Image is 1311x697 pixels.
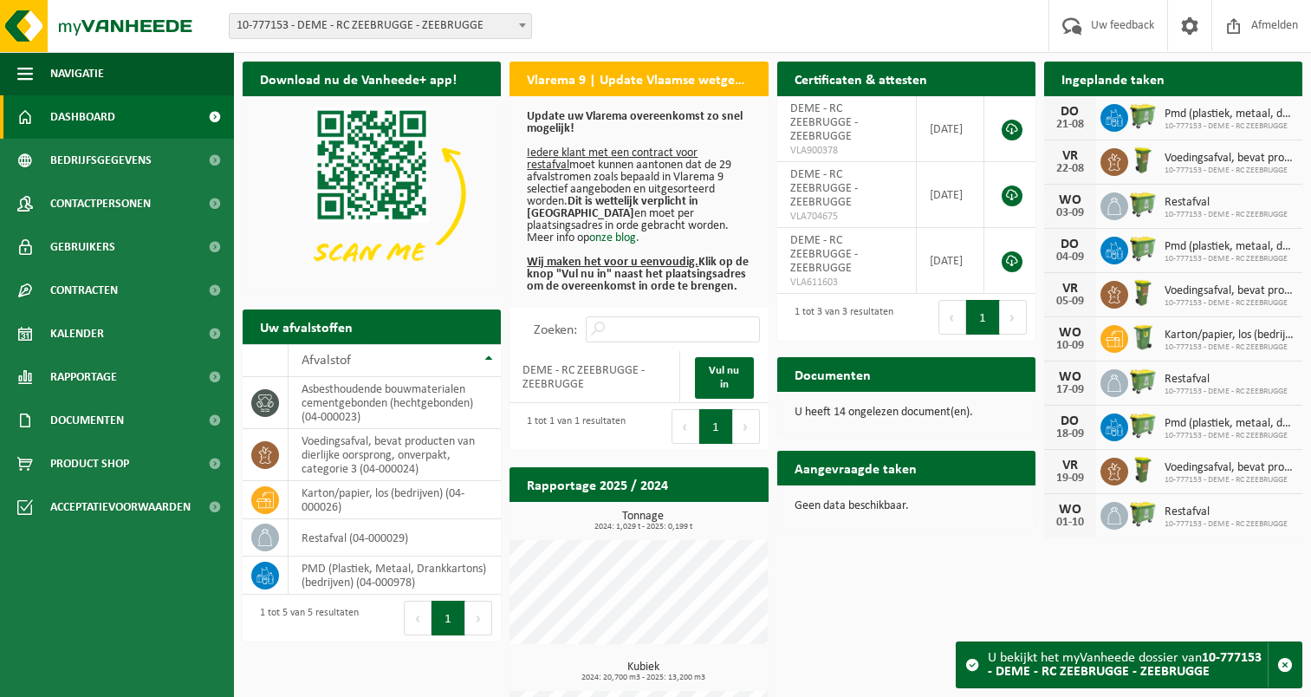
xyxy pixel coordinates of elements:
h3: Tonnage [518,511,768,531]
img: WB-0660-HPE-GN-50 [1128,101,1158,131]
img: WB-0060-HPE-GN-50 [1128,278,1158,308]
div: 17-09 [1053,384,1087,396]
h2: Certificaten & attesten [777,62,944,95]
td: DEME - RC ZEEBRUGGE - ZEEBRUGGE [509,351,679,403]
td: asbesthoudende bouwmaterialen cementgebonden (hechtgebonden) (04-000023) [289,377,501,429]
span: 10-777153 - DEME - RC ZEEBRUGGE [1165,431,1294,441]
span: 10-777153 - DEME - RC ZEEBRUGGE [1165,121,1294,132]
span: 10-777153 - DEME - RC ZEEBRUGGE [1165,475,1294,485]
span: Navigatie [50,52,104,95]
img: WB-0660-HPE-GN-50 [1128,411,1158,440]
div: WO [1053,193,1087,207]
div: 1 tot 5 van 5 resultaten [251,599,359,637]
div: VR [1053,149,1087,163]
div: DO [1053,414,1087,428]
div: 1 tot 1 van 1 resultaten [518,407,626,446]
div: 1 tot 3 van 3 resultaten [786,298,893,336]
button: Next [1000,300,1027,335]
h2: Documenten [777,357,888,391]
p: moet kunnen aantonen dat de 29 afvalstromen zoals bepaald in Vlarema 9 selectief aangeboden en ui... [527,111,750,293]
img: WB-0660-HPE-GN-50 [1128,190,1158,219]
img: Download de VHEPlus App [243,96,501,290]
h2: Aangevraagde taken [777,451,934,485]
div: 04-09 [1053,251,1087,264]
a: Bekijk rapportage [639,501,767,536]
div: 05-09 [1053,296,1087,308]
p: Geen data beschikbaar. [795,500,1018,512]
h2: Download nu de Vanheede+ app! [243,62,474,95]
span: VLA900378 [790,144,904,158]
div: 01-10 [1053,517,1087,529]
img: WB-0660-HPE-GN-50 [1128,367,1158,396]
b: Update uw Vlarema overeenkomst zo snel mogelijk! [527,110,743,135]
h2: Ingeplande taken [1044,62,1182,95]
span: Gebruikers [50,225,115,269]
span: 2024: 1,029 t - 2025: 0,199 t [518,523,768,531]
span: 10-777153 - DEME - RC ZEEBRUGGE [1165,166,1294,176]
img: WB-0660-HPE-GN-50 [1128,499,1158,529]
span: Bedrijfsgegevens [50,139,152,182]
b: Klik op de knop "Vul nu in" naast het plaatsingsadres om de overeenkomst in orde te brengen. [527,256,749,293]
td: karton/papier, los (bedrijven) (04-000026) [289,481,501,519]
h2: Uw afvalstoffen [243,309,370,343]
button: Next [465,601,492,635]
img: WB-0660-HPE-GN-50 [1128,234,1158,264]
span: 10-777153 - DEME - RC ZEEBRUGGE [1165,387,1288,397]
td: [DATE] [917,162,984,228]
button: Previous [938,300,966,335]
div: WO [1053,503,1087,517]
div: 03-09 [1053,207,1087,219]
span: DEME - RC ZEEBRUGGE - ZEEBRUGGE [790,234,858,275]
button: 1 [699,409,733,444]
span: Afvalstof [302,354,351,368]
span: Pmd (plastiek, metaal, drankkartons) (bedrijven) [1165,107,1294,121]
span: VLA704675 [790,210,904,224]
div: 21-08 [1053,119,1087,131]
span: 10-777153 - DEME - RC ZEEBRUGGE [1165,342,1294,353]
div: 19-09 [1053,472,1087,485]
td: voedingsafval, bevat producten van dierlijke oorsprong, onverpakt, categorie 3 (04-000024) [289,429,501,481]
span: 10-777153 - DEME - RC ZEEBRUGGE [1165,254,1294,264]
span: Product Shop [50,442,129,485]
span: 2024: 20,700 m3 - 2025: 13,200 m3 [518,674,768,682]
a: onze blog. [589,231,639,244]
span: Karton/papier, los (bedrijven) [1165,329,1294,342]
button: 1 [432,601,465,635]
button: Previous [404,601,432,635]
div: WO [1053,326,1087,340]
div: DO [1053,105,1087,119]
a: Vul nu in [695,357,754,399]
h2: Rapportage 2025 / 2024 [509,467,685,501]
span: 10-777153 - DEME - RC ZEEBRUGGE [1165,519,1288,530]
td: [DATE] [917,228,984,294]
div: WO [1053,370,1087,384]
span: Restafval [1165,196,1288,210]
td: restafval (04-000029) [289,519,501,557]
div: 22-08 [1053,163,1087,175]
button: Next [733,409,760,444]
img: WB-0240-HPE-GN-50 [1128,322,1158,352]
span: Dashboard [50,95,115,139]
span: 10-777153 - DEME - RC ZEEBRUGGE [1165,210,1288,220]
div: 10-09 [1053,340,1087,352]
span: DEME - RC ZEEBRUGGE - ZEEBRUGGE [790,168,858,209]
span: Acceptatievoorwaarden [50,485,191,529]
span: Pmd (plastiek, metaal, drankkartons) (bedrijven) [1165,240,1294,254]
h2: Vlarema 9 | Update Vlaamse wetgeving [509,62,768,95]
span: DEME - RC ZEEBRUGGE - ZEEBRUGGE [790,102,858,143]
span: Contracten [50,269,118,312]
b: Dit is wettelijk verplicht in [GEOGRAPHIC_DATA] [527,195,698,220]
span: Rapportage [50,355,117,399]
div: 18-09 [1053,428,1087,440]
span: Voedingsafval, bevat producten van dierlijke oorsprong, onverpakt, categorie 3 [1165,461,1294,475]
span: 10-777153 - DEME - RC ZEEBRUGGE - ZEEBRUGGE [230,14,531,38]
div: VR [1053,282,1087,296]
span: 10-777153 - DEME - RC ZEEBRUGGE [1165,298,1294,309]
span: Contactpersonen [50,182,151,225]
div: DO [1053,238,1087,251]
span: Documenten [50,399,124,442]
span: Kalender [50,312,104,355]
span: Voedingsafval, bevat producten van dierlijke oorsprong, onverpakt, categorie 3 [1165,284,1294,298]
span: VLA611603 [790,276,904,290]
u: Wij maken het voor u eenvoudig. [527,256,698,269]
